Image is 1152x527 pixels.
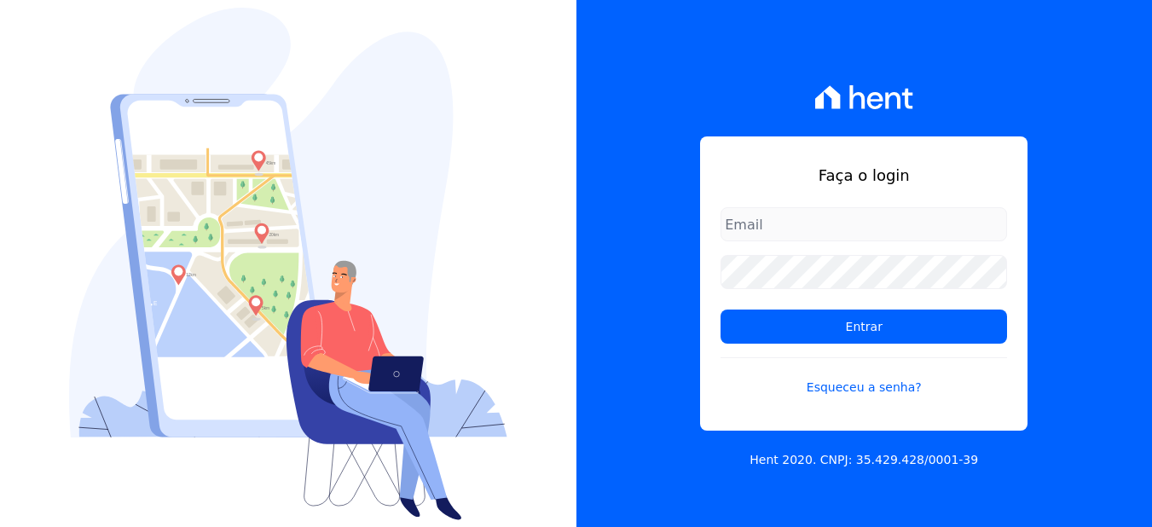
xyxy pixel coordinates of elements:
h1: Faça o login [721,164,1007,187]
a: Esqueceu a senha? [721,357,1007,397]
p: Hent 2020. CNPJ: 35.429.428/0001-39 [750,451,978,469]
img: Login [69,8,507,520]
input: Entrar [721,310,1007,344]
input: Email [721,207,1007,241]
